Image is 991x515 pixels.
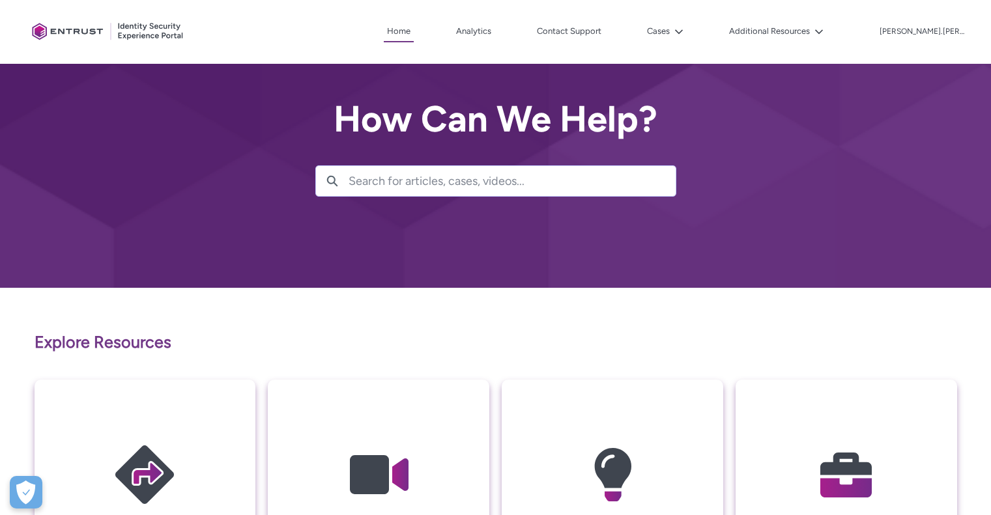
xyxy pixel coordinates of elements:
h2: How Can We Help? [315,99,676,139]
button: Additional Resources [726,21,827,41]
button: User Profile jonathan.moore [879,24,965,37]
div: Cookie Preferences [10,476,42,508]
input: Search for articles, cases, videos... [349,166,676,196]
button: Cases [644,21,687,41]
button: Open Preferences [10,476,42,508]
a: Home [384,21,414,42]
p: [PERSON_NAME].[PERSON_NAME] [880,27,964,36]
a: Analytics, opens in new tab [453,21,495,41]
button: Search [316,166,349,196]
a: Contact Support [534,21,605,41]
p: Explore Resources [35,330,957,355]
